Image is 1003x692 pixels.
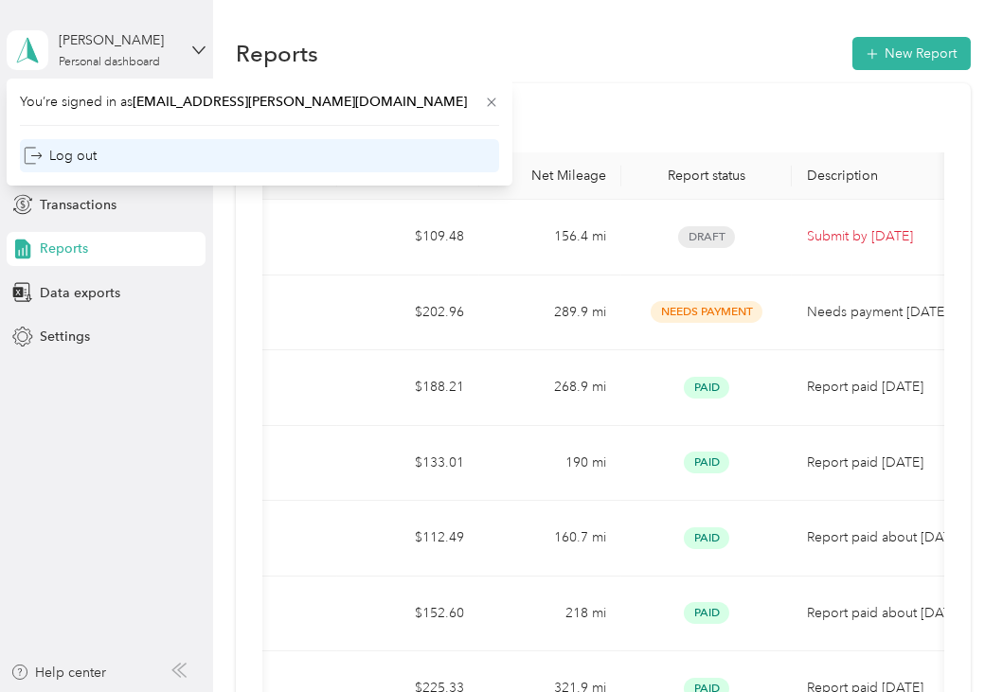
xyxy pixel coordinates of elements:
span: Transactions [40,195,116,215]
span: Paid [684,527,729,549]
td: $152.60 [337,577,479,652]
td: 289.9 mi [479,275,621,351]
p: Report paid [DATE] [807,377,966,398]
td: 156.4 mi [479,200,621,275]
td: $133.01 [337,426,479,502]
p: Report paid about [DATE] [807,527,966,548]
td: 160.7 mi [479,501,621,577]
span: Data exports [40,283,120,303]
p: Needs payment [DATE] [807,302,966,323]
td: $188.21 [337,350,479,426]
p: Submit by [DATE] [807,226,966,247]
td: 190 mi [479,426,621,502]
span: Paid [684,377,729,399]
span: You’re signed in as [20,92,499,112]
td: $112.49 [337,501,479,577]
span: Paid [684,452,729,473]
th: Description [792,152,981,200]
td: 218 mi [479,577,621,652]
p: Report paid about [DATE] [807,603,966,624]
button: Help center [10,663,107,683]
th: Net Mileage [479,152,621,200]
div: Report status [636,168,777,184]
iframe: Everlance-gr Chat Button Frame [897,586,1003,692]
div: [PERSON_NAME] [59,30,177,50]
div: Personal dashboard [59,57,160,68]
span: Settings [40,327,90,346]
span: Needs Payment [651,301,762,323]
td: $109.48 [337,200,479,275]
button: New Report [852,37,971,70]
span: [EMAIL_ADDRESS][PERSON_NAME][DOMAIN_NAME] [133,94,467,110]
td: 268.9 mi [479,350,621,426]
h1: Reports [236,44,318,63]
p: Report paid [DATE] [807,452,966,473]
span: Reports [40,239,88,258]
span: Paid [684,602,729,624]
div: Log out [24,146,97,166]
td: $202.96 [337,275,479,351]
span: Draft [678,226,735,248]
